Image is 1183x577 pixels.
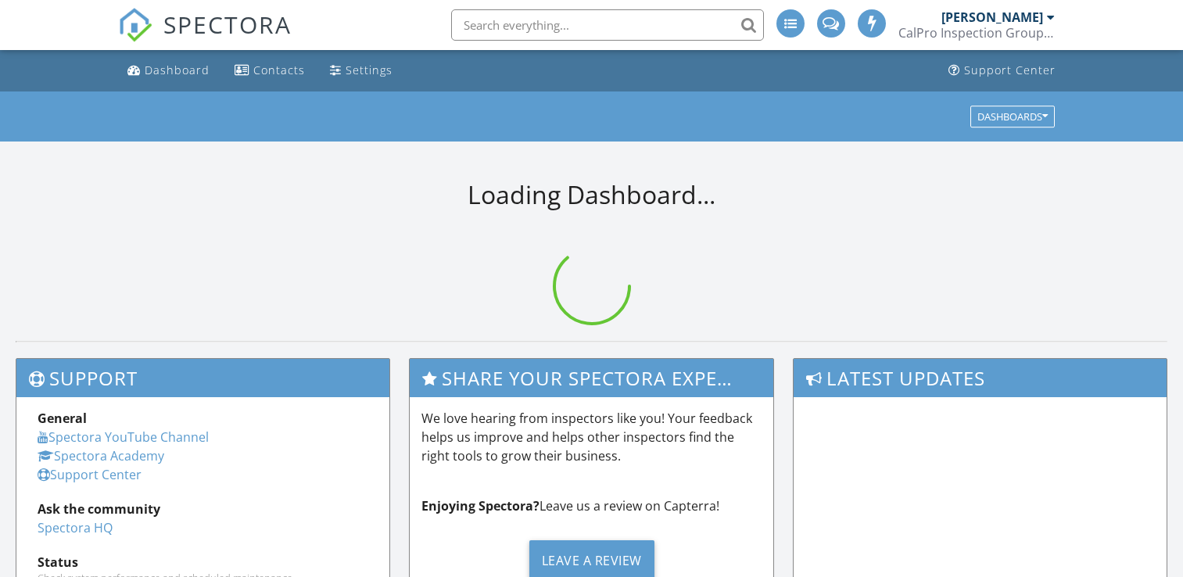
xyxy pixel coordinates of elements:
[421,497,540,514] strong: Enjoying Spectora?
[118,8,152,42] img: The Best Home Inspection Software - Spectora
[228,56,311,85] a: Contacts
[421,496,762,515] p: Leave us a review on Capterra!
[121,56,216,85] a: Dashboard
[38,519,113,536] a: Spectora HQ
[941,9,1043,25] div: [PERSON_NAME]
[38,466,142,483] a: Support Center
[451,9,764,41] input: Search everything...
[38,428,209,446] a: Spectora YouTube Channel
[410,359,773,397] h3: Share Your Spectora Experience
[16,359,389,397] h3: Support
[794,359,1167,397] h3: Latest Updates
[898,25,1055,41] div: CalPro Inspection Group Sac
[38,447,164,464] a: Spectora Academy
[38,500,368,518] div: Ask the community
[977,111,1048,122] div: Dashboards
[346,63,393,77] div: Settings
[38,410,87,427] strong: General
[38,553,368,572] div: Status
[964,63,1056,77] div: Support Center
[145,63,210,77] div: Dashboard
[118,21,292,54] a: SPECTORA
[942,56,1062,85] a: Support Center
[163,8,292,41] span: SPECTORA
[421,409,762,465] p: We love hearing from inspectors like you! Your feedback helps us improve and helps other inspecto...
[324,56,399,85] a: Settings
[253,63,305,77] div: Contacts
[970,106,1055,127] button: Dashboards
